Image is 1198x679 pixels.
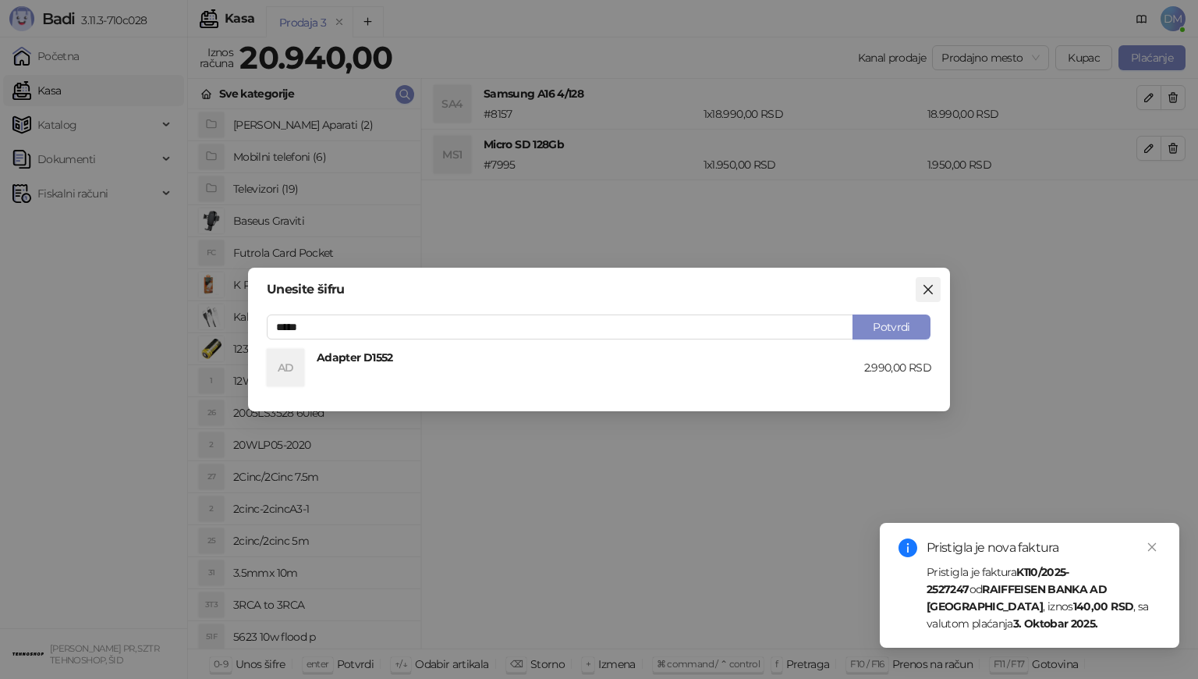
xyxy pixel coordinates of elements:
[267,283,931,296] div: Unesite šifru
[864,359,931,376] div: 2.990,00 RSD
[898,539,917,557] span: info-circle
[267,349,304,386] div: AD
[1013,617,1098,631] strong: 3. Oktobar 2025.
[1143,539,1161,556] a: Close
[1073,599,1134,613] strong: 140,00 RSD
[916,283,941,296] span: Zatvori
[916,277,941,302] button: Close
[317,349,864,366] h4: Adapter D1552
[927,539,1161,557] div: Pristigla je nova faktura
[927,565,1069,596] strong: K110/2025-2527247
[922,283,934,296] span: close
[927,563,1161,632] div: Pristigla je faktura od , iznos , sa valutom plaćanja
[852,315,930,339] button: Potvrdi
[1147,542,1157,553] span: close
[927,582,1107,613] strong: RAIFFEISEN BANKA AD [GEOGRAPHIC_DATA]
